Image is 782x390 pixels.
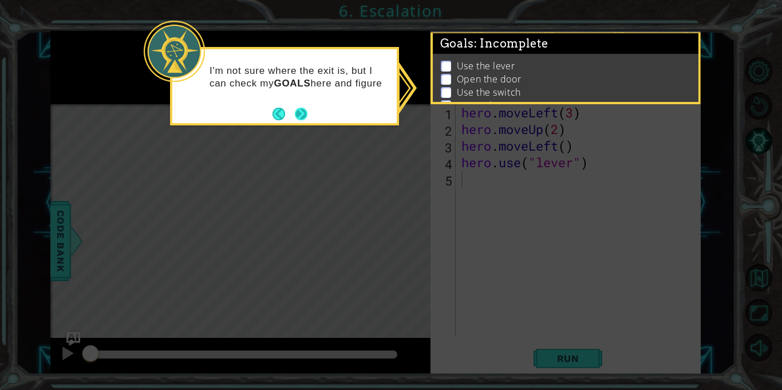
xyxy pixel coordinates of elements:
p: Get to the exit [457,99,519,112]
button: Back [272,108,295,120]
strong: GOALS [274,78,310,89]
p: Use the switch [457,86,521,99]
span: Goals [440,37,548,51]
p: Use the lever [457,60,515,72]
p: Open the door [457,73,521,85]
p: I'm not sure where the exit is, but I can check my here and figure [210,65,389,90]
span: : Incomplete [474,37,548,50]
button: Next [295,108,307,120]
